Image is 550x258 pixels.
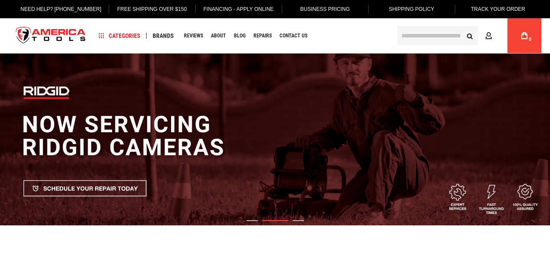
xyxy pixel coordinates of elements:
span: Shipping Policy [389,6,434,12]
a: Brands [149,30,178,42]
span: Repairs [253,33,272,38]
span: Reviews [184,33,203,38]
a: Contact Us [276,30,311,42]
a: Categories [95,30,144,42]
a: store logo [9,20,93,52]
span: Contact Us [280,33,307,38]
a: Blog [230,30,250,42]
img: America Tools [9,20,93,52]
button: Search [461,27,478,44]
span: Categories [99,33,140,39]
a: Reviews [180,30,207,42]
span: Brands [153,33,174,39]
span: About [211,33,226,38]
a: 0 [516,18,533,53]
span: Blog [234,33,246,38]
a: About [207,30,230,42]
a: Repairs [250,30,276,42]
span: 0 [529,37,531,42]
